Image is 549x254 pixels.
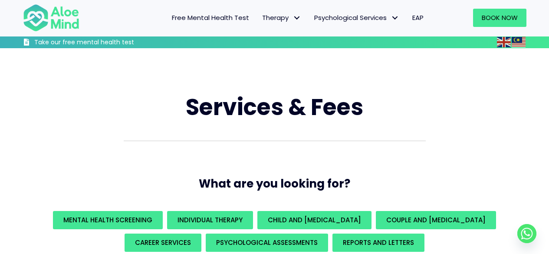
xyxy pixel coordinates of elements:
[406,9,430,27] a: EAP
[512,37,526,47] img: ms
[497,37,512,47] a: English
[376,211,496,229] a: Couple and [MEDICAL_DATA]
[199,176,350,191] span: What are you looking for?
[256,9,308,27] a: TherapyTherapy: submenu
[389,12,401,24] span: Psychological Services: submenu
[63,215,152,224] span: Mental Health Screening
[216,238,318,247] span: Psychological assessments
[172,13,249,22] span: Free Mental Health Test
[412,13,424,22] span: EAP
[517,224,536,243] a: Whatsapp
[512,37,526,47] a: Malay
[291,12,303,24] span: Therapy: submenu
[23,209,526,254] div: What are you looking for?
[314,13,399,22] span: Psychological Services
[497,37,511,47] img: en
[257,211,371,229] a: Child and [MEDICAL_DATA]
[135,238,191,247] span: Career Services
[332,234,424,252] a: REPORTS AND LETTERS
[262,13,301,22] span: Therapy
[167,211,253,229] a: Individual Therapy
[206,234,328,252] a: Psychological assessments
[23,38,181,48] a: Take our free mental health test
[91,9,430,27] nav: Menu
[23,3,79,32] img: Aloe mind Logo
[268,215,361,224] span: Child and [MEDICAL_DATA]
[186,91,363,123] span: Services & Fees
[34,38,181,47] h3: Take our free mental health test
[386,215,486,224] span: Couple and [MEDICAL_DATA]
[343,238,414,247] span: REPORTS AND LETTERS
[178,215,243,224] span: Individual Therapy
[308,9,406,27] a: Psychological ServicesPsychological Services: submenu
[125,234,201,252] a: Career Services
[165,9,256,27] a: Free Mental Health Test
[473,9,526,27] a: Book Now
[53,211,163,229] a: Mental Health Screening
[482,13,518,22] span: Book Now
